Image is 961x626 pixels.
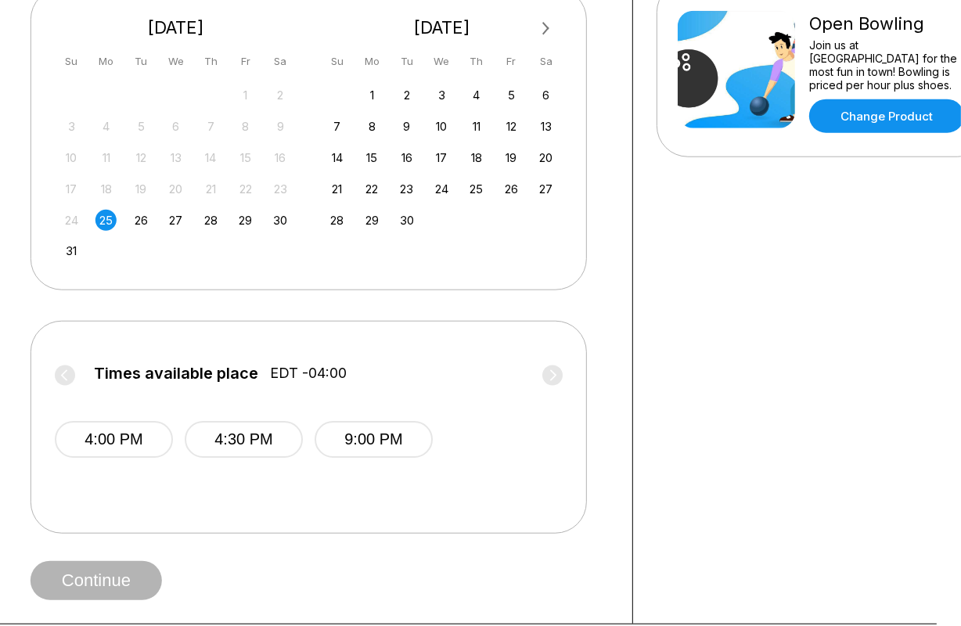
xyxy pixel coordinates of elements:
[95,178,117,200] div: Not available Monday, August 18th, 2025
[235,147,256,168] div: Not available Friday, August 15th, 2025
[396,178,417,200] div: Choose Tuesday, September 23rd, 2025
[326,116,347,137] div: Choose Sunday, September 7th, 2025
[95,147,117,168] div: Not available Monday, August 11th, 2025
[61,240,82,261] div: Choose Sunday, August 31st, 2025
[61,116,82,137] div: Not available Sunday, August 3rd, 2025
[270,365,347,382] span: EDT -04:00
[326,210,347,231] div: Choose Sunday, September 28th, 2025
[131,51,152,72] div: Tu
[431,85,452,106] div: Choose Wednesday, September 3rd, 2025
[165,147,186,168] div: Not available Wednesday, August 13th, 2025
[200,51,221,72] div: Th
[270,85,291,106] div: Not available Saturday, August 2nd, 2025
[235,116,256,137] div: Not available Friday, August 8th, 2025
[501,85,522,106] div: Choose Friday, September 5th, 2025
[94,365,258,382] span: Times available place
[200,210,221,231] div: Choose Thursday, August 28th, 2025
[61,147,82,168] div: Not available Sunday, August 10th, 2025
[362,85,383,106] div: Choose Monday, September 1st, 2025
[325,83,560,231] div: month 2025-09
[200,116,221,137] div: Not available Thursday, August 7th, 2025
[362,178,383,200] div: Choose Monday, September 22nd, 2025
[678,11,795,128] img: Open Bowling
[326,178,347,200] div: Choose Sunday, September 21st, 2025
[200,147,221,168] div: Not available Thursday, August 14th, 2025
[270,51,291,72] div: Sa
[466,116,487,137] div: Choose Thursday, September 11th, 2025
[362,116,383,137] div: Choose Monday, September 8th, 2025
[326,147,347,168] div: Choose Sunday, September 14th, 2025
[362,51,383,72] div: Mo
[270,147,291,168] div: Not available Saturday, August 16th, 2025
[534,16,559,41] button: Next Month
[431,116,452,137] div: Choose Wednesday, September 10th, 2025
[535,51,556,72] div: Sa
[59,83,293,262] div: month 2025-08
[326,51,347,72] div: Su
[362,210,383,231] div: Choose Monday, September 29th, 2025
[131,178,152,200] div: Not available Tuesday, August 19th, 2025
[131,210,152,231] div: Choose Tuesday, August 26th, 2025
[200,178,221,200] div: Not available Thursday, August 21st, 2025
[321,17,563,38] div: [DATE]
[396,85,417,106] div: Choose Tuesday, September 2nd, 2025
[501,147,522,168] div: Choose Friday, September 19th, 2025
[396,116,417,137] div: Choose Tuesday, September 9th, 2025
[95,51,117,72] div: Mo
[270,210,291,231] div: Choose Saturday, August 30th, 2025
[315,421,433,458] button: 9:00 PM
[235,178,256,200] div: Not available Friday, August 22nd, 2025
[466,51,487,72] div: Th
[95,116,117,137] div: Not available Monday, August 4th, 2025
[61,210,82,231] div: Not available Sunday, August 24th, 2025
[431,147,452,168] div: Choose Wednesday, September 17th, 2025
[396,51,417,72] div: Tu
[396,147,417,168] div: Choose Tuesday, September 16th, 2025
[95,210,117,231] div: Choose Monday, August 25th, 2025
[270,116,291,137] div: Not available Saturday, August 9th, 2025
[131,147,152,168] div: Not available Tuesday, August 12th, 2025
[61,51,82,72] div: Su
[535,147,556,168] div: Choose Saturday, September 20th, 2025
[466,85,487,106] div: Choose Thursday, September 4th, 2025
[131,116,152,137] div: Not available Tuesday, August 5th, 2025
[235,210,256,231] div: Choose Friday, August 29th, 2025
[185,421,303,458] button: 4:30 PM
[165,178,186,200] div: Not available Wednesday, August 20th, 2025
[501,116,522,137] div: Choose Friday, September 12th, 2025
[55,17,297,38] div: [DATE]
[535,85,556,106] div: Choose Saturday, September 6th, 2025
[235,51,256,72] div: Fr
[270,178,291,200] div: Not available Saturday, August 23rd, 2025
[55,421,173,458] button: 4:00 PM
[466,178,487,200] div: Choose Thursday, September 25th, 2025
[165,210,186,231] div: Choose Wednesday, August 27th, 2025
[235,85,256,106] div: Not available Friday, August 1st, 2025
[431,51,452,72] div: We
[362,147,383,168] div: Choose Monday, September 15th, 2025
[165,116,186,137] div: Not available Wednesday, August 6th, 2025
[535,178,556,200] div: Choose Saturday, September 27th, 2025
[431,178,452,200] div: Choose Wednesday, September 24th, 2025
[501,51,522,72] div: Fr
[165,51,186,72] div: We
[61,178,82,200] div: Not available Sunday, August 17th, 2025
[535,116,556,137] div: Choose Saturday, September 13th, 2025
[396,210,417,231] div: Choose Tuesday, September 30th, 2025
[501,178,522,200] div: Choose Friday, September 26th, 2025
[466,147,487,168] div: Choose Thursday, September 18th, 2025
